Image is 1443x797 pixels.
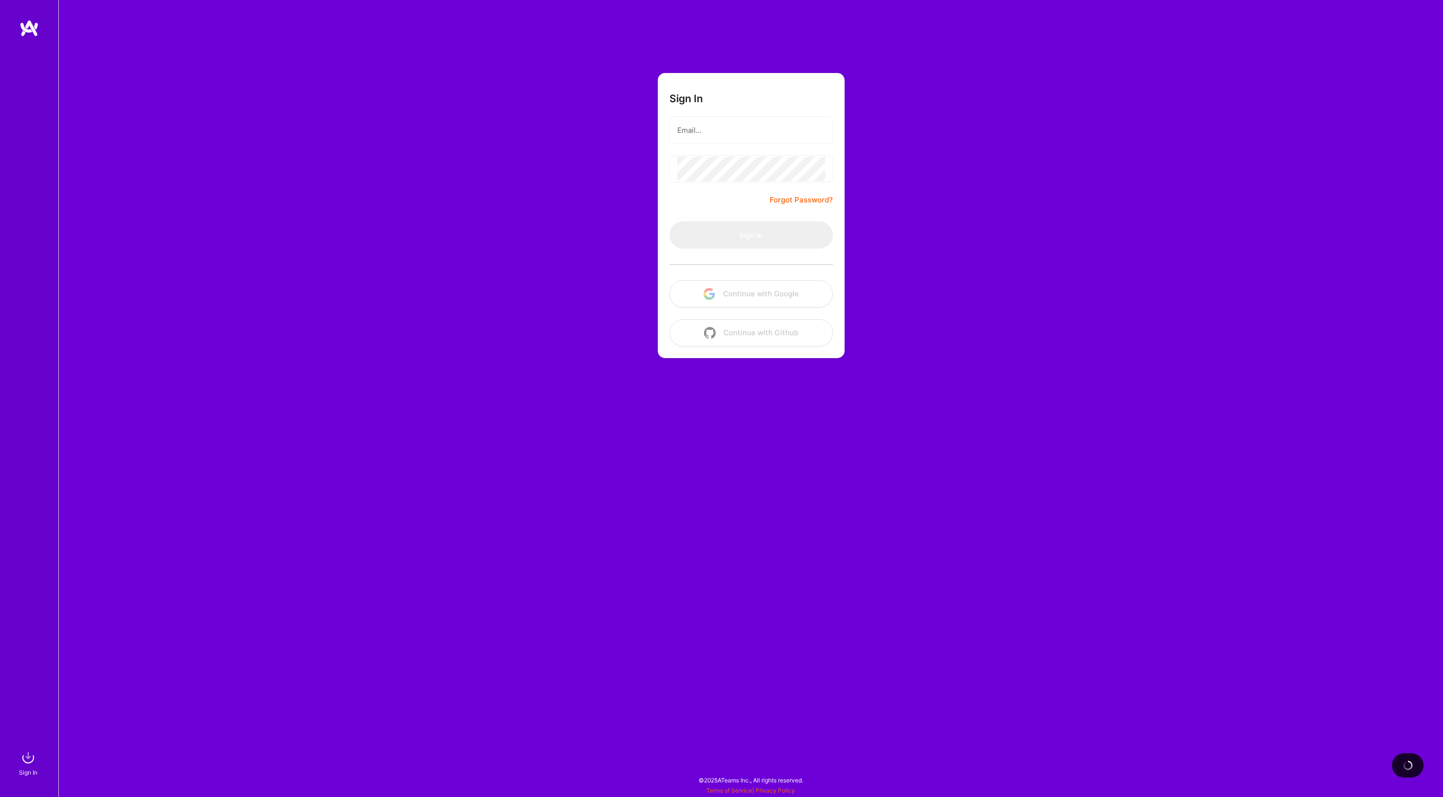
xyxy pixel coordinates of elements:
[19,19,39,37] img: logo
[669,92,703,105] h3: Sign In
[669,280,833,308] button: Continue with Google
[58,768,1443,792] div: © 2025 ATeams Inc., All rights reserved.
[770,194,833,206] a: Forgot Password?
[20,748,38,778] a: sign inSign In
[704,327,716,339] img: icon
[703,288,715,300] img: icon
[677,118,825,143] input: Email...
[706,787,752,794] a: Terms of Service
[706,787,795,794] span: |
[19,767,37,778] div: Sign In
[1403,761,1413,770] img: loading
[756,787,795,794] a: Privacy Policy
[669,319,833,346] button: Continue with Github
[669,221,833,249] button: Sign In
[18,748,38,767] img: sign in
